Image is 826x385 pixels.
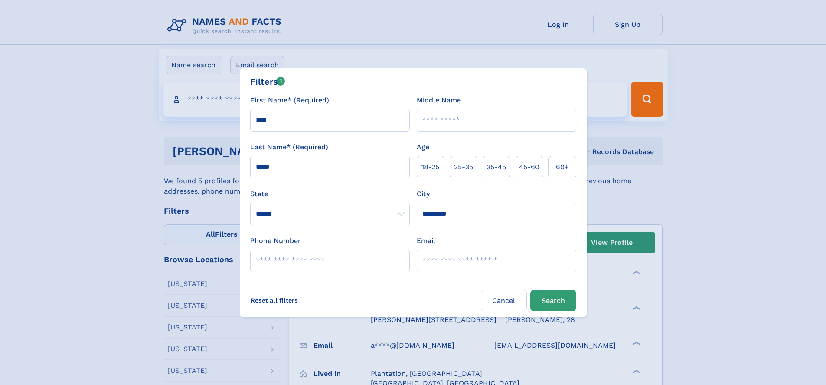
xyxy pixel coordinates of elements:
[417,142,429,152] label: Age
[417,236,435,246] label: Email
[250,236,301,246] label: Phone Number
[519,162,539,172] span: 45‑60
[250,142,328,152] label: Last Name* (Required)
[417,189,430,199] label: City
[250,75,285,88] div: Filters
[245,290,304,311] label: Reset all filters
[481,290,527,311] label: Cancel
[556,162,569,172] span: 60+
[530,290,576,311] button: Search
[417,95,461,105] label: Middle Name
[421,162,439,172] span: 18‑25
[454,162,473,172] span: 25‑35
[250,189,410,199] label: State
[250,95,329,105] label: First Name* (Required)
[486,162,506,172] span: 35‑45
